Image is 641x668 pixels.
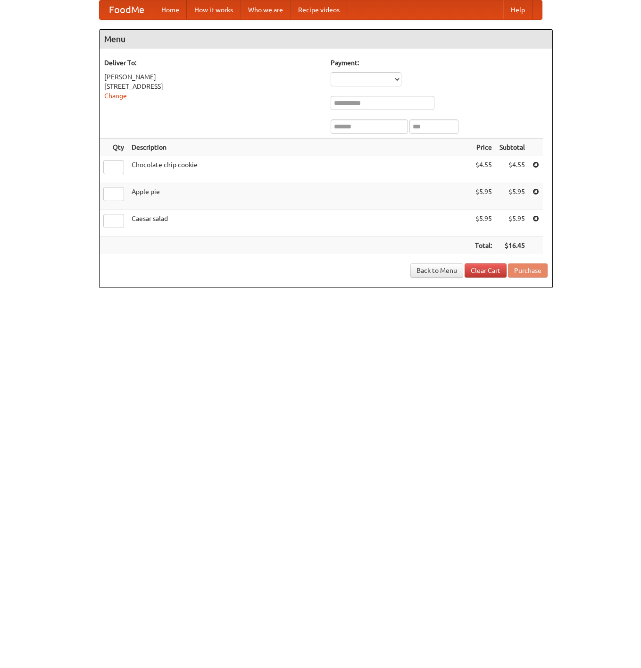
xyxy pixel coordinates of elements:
[496,237,529,254] th: $16.45
[187,0,241,19] a: How it works
[291,0,347,19] a: Recipe videos
[128,210,471,237] td: Caesar salad
[100,0,154,19] a: FoodMe
[128,183,471,210] td: Apple pie
[496,183,529,210] td: $5.95
[496,156,529,183] td: $4.55
[503,0,533,19] a: Help
[100,139,128,156] th: Qty
[154,0,187,19] a: Home
[496,139,529,156] th: Subtotal
[496,210,529,237] td: $5.95
[471,210,496,237] td: $5.95
[128,156,471,183] td: Chocolate chip cookie
[465,263,507,278] a: Clear Cart
[471,156,496,183] td: $4.55
[104,58,321,68] h5: Deliver To:
[508,263,548,278] button: Purchase
[410,263,463,278] a: Back to Menu
[128,139,471,156] th: Description
[100,30,552,49] h4: Menu
[104,82,321,91] div: [STREET_ADDRESS]
[471,237,496,254] th: Total:
[104,72,321,82] div: [PERSON_NAME]
[471,139,496,156] th: Price
[331,58,548,68] h5: Payment:
[104,92,127,100] a: Change
[241,0,291,19] a: Who we are
[471,183,496,210] td: $5.95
